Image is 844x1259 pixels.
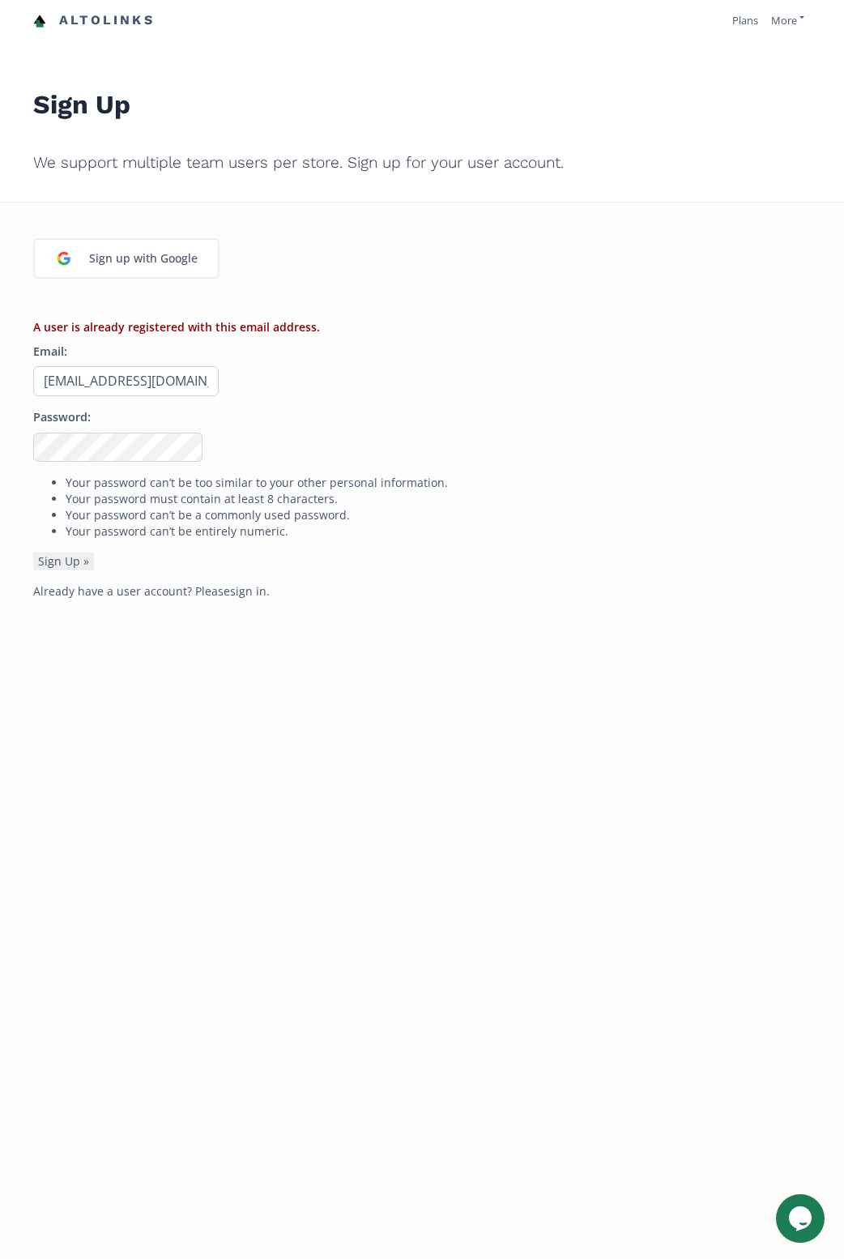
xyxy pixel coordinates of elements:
div: Sign up with Google [81,241,206,275]
li: Your password can’t be entirely numeric. [66,523,811,540]
p: Already have a user account? Please . [33,583,811,600]
label: Email: [33,344,67,361]
li: A user is already registered with this email address. [33,319,811,335]
a: Sign up with Google [33,238,220,279]
a: More [771,13,804,28]
a: Altolinks [33,7,155,34]
img: favicon-32x32.png [33,15,46,28]
button: Sign Up » [33,553,94,570]
li: Your password can’t be a commonly used password. [66,507,811,523]
a: Plans [732,13,758,28]
iframe: chat widget [776,1194,828,1243]
label: Password: [33,409,91,426]
h2: We support multiple team users per store. Sign up for your user account. [33,143,811,183]
img: google_login_logo_184.png [47,241,81,275]
a: sign in [230,583,266,599]
input: Email address [33,366,219,396]
h1: Sign Up [33,53,811,130]
li: Your password must contain at least 8 characters. [66,491,811,507]
li: Your password can’t be too similar to your other personal information. [66,475,811,491]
